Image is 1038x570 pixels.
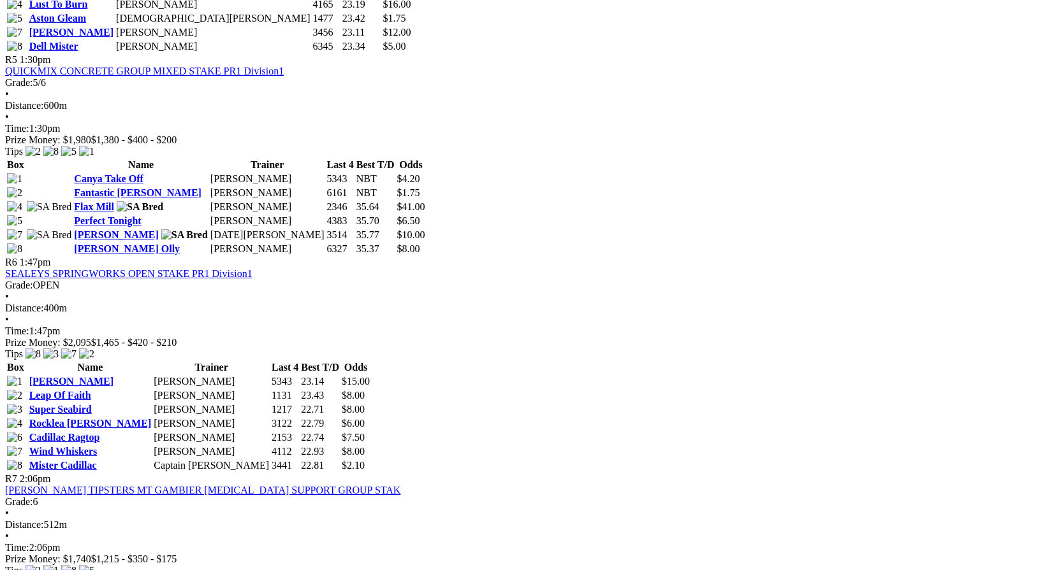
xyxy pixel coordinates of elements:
span: R5 [5,54,17,65]
td: [PERSON_NAME] [153,375,270,388]
img: 2 [26,146,41,157]
a: Aston Gleam [29,13,86,24]
div: 600m [5,100,1033,111]
td: 23.43 [300,389,340,402]
img: 8 [7,460,22,471]
td: 35.77 [356,229,395,241]
span: Grade: [5,496,33,507]
span: Tips [5,348,23,359]
td: [PERSON_NAME] [210,243,325,255]
a: [PERSON_NAME] [29,27,113,38]
td: 6327 [326,243,355,255]
img: 8 [26,348,41,360]
span: • [5,508,9,518]
span: $1,215 - $350 - $175 [91,553,177,564]
td: 5343 [326,173,355,185]
td: 3514 [326,229,355,241]
span: Time: [5,123,29,134]
td: 1217 [271,403,299,416]
th: Odds [341,361,370,374]
img: 2 [7,187,22,199]
a: Mister Cadillac [29,460,97,471]
td: 6345 [312,40,340,53]
span: $12.00 [383,27,411,38]
td: [PERSON_NAME] [115,40,311,53]
td: 1131 [271,389,299,402]
span: $2.10 [342,460,365,471]
span: Tips [5,146,23,157]
td: 35.64 [356,201,395,213]
span: $1.75 [383,13,406,24]
a: SEALEYS SPRINGWORKS OPEN STAKE PR1 Division1 [5,268,252,279]
span: $10.00 [397,229,425,240]
span: • [5,314,9,325]
td: [DEMOGRAPHIC_DATA][PERSON_NAME] [115,12,311,25]
td: [PERSON_NAME] [210,215,325,227]
td: 22.71 [300,403,340,416]
span: Box [7,362,24,373]
img: 5 [7,13,22,24]
span: 1:30pm [20,54,51,65]
img: 3 [43,348,59,360]
img: SA Bred [117,201,163,213]
td: [PERSON_NAME] [153,431,270,444]
th: Name [29,361,152,374]
a: [PERSON_NAME] [29,376,113,387]
td: 6161 [326,187,355,199]
span: $6.00 [342,418,365,429]
a: [PERSON_NAME] Olly [74,243,180,254]
td: 3456 [312,26,340,39]
a: Super Seabird [29,404,92,415]
td: 23.42 [342,12,381,25]
span: • [5,291,9,302]
img: SA Bred [27,229,72,241]
td: 23.14 [300,375,340,388]
div: Prize Money: $1,980 [5,134,1033,146]
div: 5/6 [5,77,1033,89]
span: $8.00 [342,390,365,401]
div: Prize Money: $2,095 [5,337,1033,348]
img: 2 [7,390,22,401]
td: 35.37 [356,243,395,255]
th: Name [73,159,208,171]
a: Rocklea [PERSON_NAME] [29,418,152,429]
a: Fantastic [PERSON_NAME] [74,187,201,198]
th: Odds [396,159,425,171]
img: 8 [7,41,22,52]
span: Time: [5,325,29,336]
td: 23.11 [342,26,381,39]
a: [PERSON_NAME] TIPSTERS MT GAMBIER [MEDICAL_DATA] SUPPORT GROUP STAK [5,485,400,495]
td: [PERSON_NAME] [153,445,270,458]
img: SA Bred [27,201,72,213]
td: 1477 [312,12,340,25]
div: 1:30pm [5,123,1033,134]
span: Time: [5,542,29,553]
span: R6 [5,257,17,267]
span: R7 [5,473,17,484]
img: 1 [7,173,22,185]
div: OPEN [5,280,1033,291]
a: [PERSON_NAME] [74,229,158,240]
div: 512m [5,519,1033,531]
img: 6 [7,432,22,443]
img: 5 [61,146,77,157]
img: 7 [7,229,22,241]
th: Trainer [210,159,325,171]
td: [PERSON_NAME] [153,389,270,402]
img: 2 [79,348,94,360]
td: [DATE][PERSON_NAME] [210,229,325,241]
span: $5.00 [383,41,406,52]
td: NBT [356,187,395,199]
td: 23.34 [342,40,381,53]
div: 1:47pm [5,325,1033,337]
td: [PERSON_NAME] [153,417,270,430]
td: 2153 [271,431,299,444]
span: $6.50 [397,215,420,226]
span: Grade: [5,280,33,290]
span: Distance: [5,303,43,313]
img: 8 [43,146,59,157]
td: [PERSON_NAME] [153,403,270,416]
span: $1,465 - $420 - $210 [91,337,177,348]
span: • [5,531,9,541]
td: NBT [356,173,395,185]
